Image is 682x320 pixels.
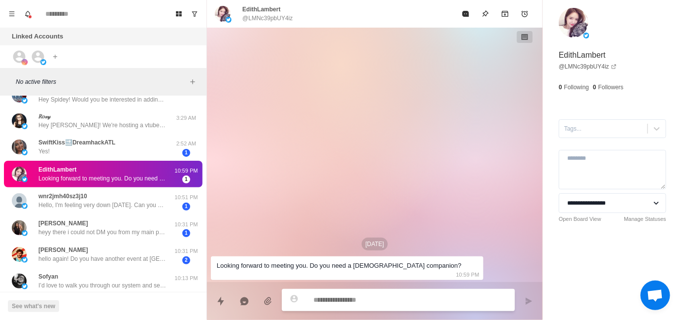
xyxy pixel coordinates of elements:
[559,83,562,92] p: 0
[624,215,666,223] a: Manage Statuses
[215,6,231,22] img: picture
[16,77,187,86] p: No active filters
[38,147,50,156] p: Yes!
[38,95,167,104] p: Hey Spidey! Would you be interested in adding sound alerts, free TTS or Media Sharing to your Kic...
[38,138,115,147] p: SwiftKiss🔜DreamhackATL
[22,149,28,155] img: picture
[217,260,462,271] div: Looking forward to meeting you. Do you need a [DEMOGRAPHIC_DATA] companion?
[174,220,199,229] p: 10:31 PM
[4,6,20,22] button: Menu
[182,149,190,157] span: 1
[182,176,190,183] span: 1
[235,291,254,311] button: Reply with AI
[22,203,28,209] img: picture
[8,300,59,312] button: See what's new
[476,4,495,24] button: Pin
[182,229,190,237] span: 1
[187,76,199,88] button: Add filters
[22,257,28,263] img: picture
[242,5,280,14] p: EdithLambert
[258,291,278,311] button: Add media
[12,88,27,103] img: picture
[174,274,199,283] p: 10:13 PM
[12,220,27,235] img: picture
[362,238,388,250] p: [DATE]
[226,17,232,23] img: picture
[38,246,88,254] p: [PERSON_NAME]
[559,8,588,37] img: picture
[12,274,27,288] img: picture
[641,281,670,310] div: Open chat
[22,284,28,289] img: picture
[174,114,199,122] p: 3:29 AM
[22,59,28,65] img: picture
[12,193,27,208] img: picture
[22,230,28,236] img: picture
[49,51,61,63] button: Add account
[559,215,601,223] a: Open Board View
[12,140,27,154] img: picture
[456,269,479,280] p: 10:59 PM
[22,98,28,104] img: picture
[598,83,623,92] p: Followers
[583,33,589,38] img: picture
[515,4,535,24] button: Add reminder
[12,167,27,181] img: picture
[174,140,199,148] p: 2:52 AM
[593,83,596,92] p: 0
[456,4,476,24] button: Mark as read
[38,112,51,121] p: 𝑅𝑜𝓍𝓎
[38,165,76,174] p: EdithLambert
[182,203,190,211] span: 1
[495,4,515,24] button: Archive
[174,247,199,255] p: 10:31 PM
[38,174,167,183] p: Looking forward to meeting you. Do you need a [DEMOGRAPHIC_DATA] companion?
[174,193,199,202] p: 10:51 PM
[211,291,231,311] button: Quick replies
[38,254,167,263] p: hello again! Do you have another event at [GEOGRAPHIC_DATA] [GEOGRAPHIC_DATA] this year? You guys...
[242,14,293,23] p: @LMNc39pbUY4iz
[171,6,187,22] button: Board View
[174,167,199,175] p: 10:59 PM
[38,201,167,210] p: Hello, I'm feeling very down [DATE]. Can you please give me some comfort?
[38,272,58,281] p: Sofyan
[559,62,617,71] a: @LMNc39pbUY4iz
[22,123,28,129] img: picture
[182,256,190,264] span: 2
[38,219,88,228] p: [PERSON_NAME]
[519,291,539,311] button: Send message
[40,59,46,65] img: picture
[559,49,606,61] p: EdithLambert
[12,113,27,128] img: picture
[38,228,167,237] p: hеyy there i could not DM you from my main profilе 🥹 @justsecretbella can you please mеssagе me? ...
[187,6,203,22] button: Show unread conversations
[12,32,63,41] p: Linked Accounts
[20,6,35,22] button: Notifications
[12,247,27,262] img: picture
[22,177,28,182] img: picture
[38,192,87,201] p: wnr2jmh40sz3j10
[38,281,167,290] p: I’d love to walk you through our system and see if it could be a good fit for your stream. Were u...
[564,83,589,92] p: Following
[38,121,167,130] p: Hey [PERSON_NAME]! We're hosting a vtuber party [DATE] night (with [PERSON_NAME] / MOVIN / Warudo...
